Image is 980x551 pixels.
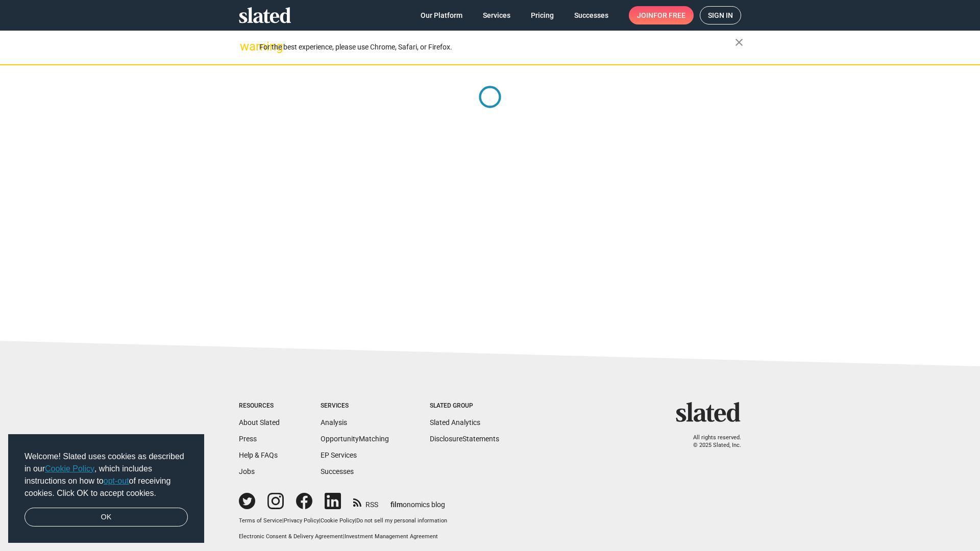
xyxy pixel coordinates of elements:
[430,418,480,427] a: Slated Analytics
[239,418,280,427] a: About Slated
[321,517,355,524] a: Cookie Policy
[259,40,735,54] div: For the best experience, please use Chrome, Safari, or Firefox.
[239,533,343,540] a: Electronic Consent & Delivery Agreement
[343,533,345,540] span: |
[523,6,562,24] a: Pricing
[239,435,257,443] a: Press
[430,402,499,410] div: Slated Group
[390,500,403,509] span: film
[321,467,354,475] a: Successes
[574,6,608,24] span: Successes
[8,434,204,543] div: cookieconsent
[353,494,378,510] a: RSS
[239,402,280,410] div: Resources
[284,517,319,524] a: Privacy Policy
[566,6,617,24] a: Successes
[104,477,129,485] a: opt-out
[321,435,389,443] a: OpportunityMatching
[24,450,188,499] span: Welcome! Slated uses cookies as described in our , which includes instructions on how to of recei...
[45,464,94,473] a: Cookie Policy
[682,434,741,449] p: All rights reserved. © 2025 Slated, Inc.
[637,6,685,24] span: Join
[239,467,255,475] a: Jobs
[239,517,282,524] a: Terms of Service
[653,6,685,24] span: for free
[345,533,438,540] a: Investment Management Agreement
[733,36,745,48] mat-icon: close
[239,451,278,459] a: Help & FAQs
[321,418,347,427] a: Analysis
[483,6,510,24] span: Services
[282,517,284,524] span: |
[708,7,733,24] span: Sign in
[700,6,741,24] a: Sign in
[240,40,252,53] mat-icon: warning
[319,517,321,524] span: |
[321,451,357,459] a: EP Services
[629,6,694,24] a: Joinfor free
[430,435,499,443] a: DisclosureStatements
[412,6,471,24] a: Our Platform
[531,6,554,24] span: Pricing
[321,402,389,410] div: Services
[390,492,445,510] a: filmonomics blog
[356,517,447,525] button: Do not sell my personal information
[475,6,519,24] a: Services
[24,508,188,527] a: dismiss cookie message
[355,517,356,524] span: |
[421,6,462,24] span: Our Platform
